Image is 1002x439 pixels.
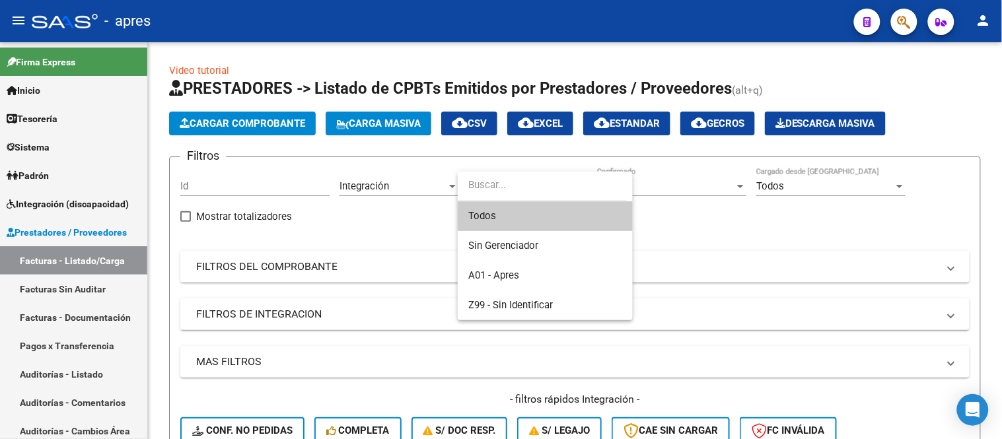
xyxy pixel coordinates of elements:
span: Sin Gerenciador [468,240,538,252]
input: dropdown search [458,170,627,200]
span: Todos [468,201,622,231]
span: A01 - Apres [468,269,519,281]
div: Open Intercom Messenger [957,394,989,426]
span: Z99 - Sin Identificar [468,299,553,311]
